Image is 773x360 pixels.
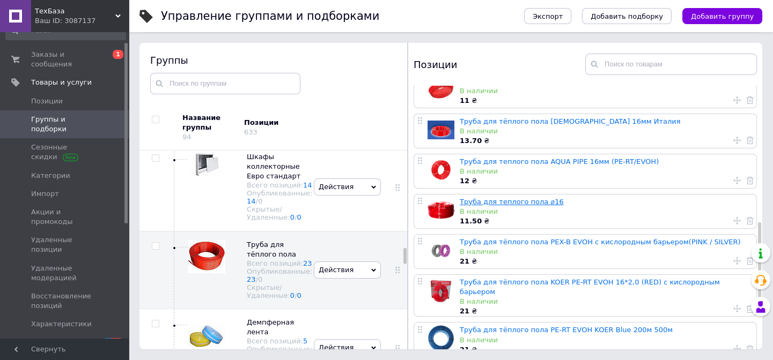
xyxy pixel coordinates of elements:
div: Позиции [244,118,335,127]
b: 11.50 [460,217,482,225]
span: Действия [319,343,354,351]
a: Труба для тёплого пола [DEMOGRAPHIC_DATA] 16мм Италия [460,117,680,125]
h1: Управление группами и подборками [161,10,379,22]
span: Удаленные позиции [31,235,99,254]
button: Экспорт [524,8,571,24]
div: ₴ [460,257,751,266]
span: 10 [111,338,123,347]
a: 23 [247,275,256,283]
span: / [295,213,301,221]
div: В наличии [460,86,751,96]
span: / [295,291,301,299]
button: Добавить подборку [582,8,672,24]
div: Всего позиций: [247,259,312,267]
img: Шкафы коллекторные Евро стандарт [188,152,225,177]
span: Сезонные скидки [31,142,99,162]
a: Удалить товар [746,95,754,104]
span: Заказы и сообщения [31,50,99,69]
div: Ваш ID: 3087137 [35,16,129,26]
input: Поиск по группам [150,73,300,94]
a: Удалить товар [746,256,754,265]
span: Удаленные модерацией [31,264,99,283]
a: Труба для теплого пола AQUA PIPE 16мм (PE-RT/EVOH) [460,157,659,166]
div: В наличии [460,207,751,216]
b: 21 [460,257,469,265]
a: 23 [303,259,312,267]
a: 14 [247,197,256,205]
div: В наличии [460,247,751,257]
span: Действия [319,266,354,274]
b: 11 [460,96,469,104]
div: 94 [182,133,192,141]
span: Импорт [31,189,59,199]
span: Добавить группу [691,12,754,20]
a: 0 [297,213,301,221]
span: Товары и услуги [31,78,92,87]
div: Позиции [414,54,585,75]
div: Группы [150,54,397,67]
span: Уведомления [31,338,80,348]
img: Труба для тёплого пола [188,240,225,273]
div: Опубликованные: [247,267,312,283]
span: Акции и промокоды [31,207,99,227]
span: Экспорт [533,12,563,20]
div: В наличии [460,126,751,136]
span: Группы и подборки [31,115,99,134]
span: Восстановление позиций [31,291,99,311]
a: Труба для тёплого пола KOER PE-RT EVOH 16*2,0 (RED) с кислородным барьером [460,278,720,296]
span: Категории [31,171,70,181]
input: Поиск по товарам [585,54,757,75]
img: Демпферная лента [188,318,225,355]
div: 0 [258,275,262,283]
div: Скрытые/Удаленные: [247,283,312,299]
div: ₴ [460,216,751,226]
a: Удалить товар [746,304,754,313]
span: 1 [113,50,123,59]
span: Позиции [31,96,63,106]
span: Труба для тёплого пола [247,241,296,258]
a: Труба для тёплого пола PEX-B EVOH с кислородным барьером(PINK / SILVER) [460,238,741,246]
a: Удалить товар [746,344,754,354]
a: 0 [290,291,295,299]
div: В наличии [460,167,751,176]
span: Демпферная лента [247,318,294,336]
div: В наличии [460,335,751,345]
div: ₴ [460,306,751,316]
div: ₴ [460,136,751,146]
div: ₴ [460,345,751,355]
div: Скрытые/Удаленные: [247,205,312,221]
div: 633 [244,128,257,136]
b: 13.70 [460,137,482,145]
b: 21 [460,346,469,354]
div: В наличии [460,297,751,306]
div: Опубликованные: [247,189,312,205]
span: Действия [319,183,354,191]
div: ₴ [460,176,751,186]
div: Всего позиций: [247,337,312,345]
b: 12 [460,177,469,185]
b: 21 [460,307,469,315]
a: Удалить товар [746,175,754,185]
span: Шкафы коллекторные Евро стандарт [247,153,300,180]
a: Удалить товар [746,215,754,225]
span: 6 [102,338,111,347]
a: Труба для тёплого пола PE-RT EVOH KOER Blue 200м 500м [460,326,673,334]
a: 14 [303,181,312,189]
a: 0 [297,291,301,299]
div: ₴ [460,96,751,106]
div: Всего позиций: [247,181,312,189]
div: Название группы [182,113,236,132]
button: Добавить группу [682,8,762,24]
span: Добавить подборку [591,12,663,20]
a: Труба для теплого пола ⌀16 [460,198,564,206]
a: 5 [303,337,307,345]
span: / [256,275,263,283]
span: / [256,197,263,205]
span: Характеристики [31,319,92,329]
span: ТехБаза [35,6,115,16]
a: 0 [290,213,295,221]
div: 0 [258,197,262,205]
a: Удалить товар [746,135,754,145]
